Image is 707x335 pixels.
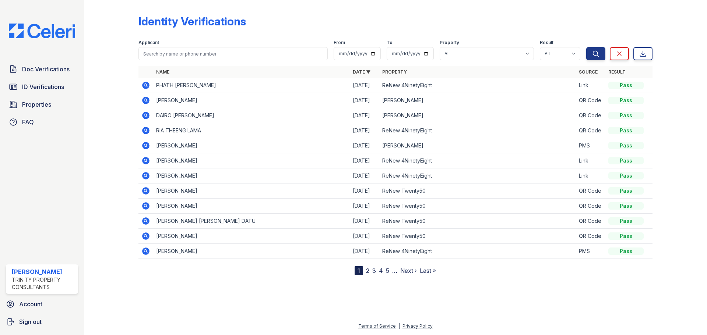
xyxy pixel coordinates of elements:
td: [PERSON_NAME] [153,138,350,153]
td: PMS [576,138,605,153]
td: [DATE] [350,93,379,108]
td: [PERSON_NAME] [153,93,350,108]
td: [PERSON_NAME] [379,138,576,153]
td: [PERSON_NAME] [379,93,576,108]
td: ReNew 4NinetyEight [379,78,576,93]
td: QR Code [576,93,605,108]
td: QR Code [576,108,605,123]
a: Properties [6,97,78,112]
a: ID Verifications [6,79,78,94]
div: Pass [608,247,644,255]
td: QR Code [576,183,605,199]
div: 1 [355,266,363,275]
label: From [334,40,345,46]
td: ReNew Twenty50 [379,229,576,244]
td: Link [576,168,605,183]
td: ReNew 4NinetyEight [379,244,576,259]
div: Pass [608,172,644,179]
div: Pass [608,202,644,210]
span: Sign out [19,317,42,326]
div: Pass [608,127,644,134]
td: ReNew Twenty50 [379,214,576,229]
a: Sign out [3,314,81,329]
span: … [392,266,397,275]
a: Next › [400,267,417,274]
a: Last » [420,267,436,274]
td: [DATE] [350,229,379,244]
img: CE_Logo_Blue-a8612792a0a2168367f1c8372b55b34899dd931a85d93a1a3d3e32e68fde9ad4.png [3,24,81,38]
td: QR Code [576,214,605,229]
td: [DATE] [350,108,379,123]
td: ReNew 4NinetyEight [379,153,576,168]
span: Doc Verifications [22,65,70,74]
td: [PERSON_NAME] [153,168,350,183]
div: Trinity Property Consultants [12,276,75,291]
div: Pass [608,142,644,149]
label: Property [440,40,459,46]
span: Account [19,300,42,309]
td: [DATE] [350,153,379,168]
td: PHATH [PERSON_NAME] [153,78,350,93]
td: [PERSON_NAME] [153,244,350,259]
td: ReNew 4NinetyEight [379,168,576,183]
div: Pass [608,112,644,119]
td: QR Code [576,123,605,138]
span: FAQ [22,118,34,126]
a: Account [3,297,81,311]
td: [PERSON_NAME] [379,108,576,123]
td: [PERSON_NAME] [153,199,350,214]
div: | [398,323,400,329]
a: Doc Verifications [6,62,78,76]
a: 4 [379,267,383,274]
td: [PERSON_NAME] [PERSON_NAME] DATU [153,214,350,229]
td: [DATE] [350,183,379,199]
td: [PERSON_NAME] [153,153,350,168]
td: [DATE] [350,138,379,153]
td: RIA THEENG LAMA [153,123,350,138]
a: Property [382,69,407,75]
td: [DATE] [350,199,379,214]
a: 2 [366,267,369,274]
a: 3 [372,267,376,274]
div: Identity Verifications [138,15,246,28]
td: DAIRO [PERSON_NAME] [153,108,350,123]
div: Pass [608,232,644,240]
span: Properties [22,100,51,109]
td: Link [576,153,605,168]
td: ReNew Twenty50 [379,183,576,199]
td: [DATE] [350,78,379,93]
td: [DATE] [350,214,379,229]
td: [PERSON_NAME] [153,229,350,244]
div: Pass [608,82,644,89]
a: Source [579,69,598,75]
span: ID Verifications [22,82,64,91]
td: [DATE] [350,244,379,259]
div: Pass [608,187,644,195]
a: Result [608,69,626,75]
td: [PERSON_NAME] [153,183,350,199]
label: Result [540,40,553,46]
label: Applicant [138,40,159,46]
td: ReNew 4NinetyEight [379,123,576,138]
td: [DATE] [350,168,379,183]
label: To [387,40,393,46]
td: Link [576,78,605,93]
td: [DATE] [350,123,379,138]
a: Date ▼ [353,69,370,75]
a: Terms of Service [358,323,396,329]
div: Pass [608,157,644,164]
input: Search by name or phone number [138,47,328,60]
div: Pass [608,97,644,104]
div: [PERSON_NAME] [12,267,75,276]
a: Privacy Policy [402,323,433,329]
td: ReNew Twenty50 [379,199,576,214]
td: QR Code [576,199,605,214]
td: QR Code [576,229,605,244]
a: Name [156,69,169,75]
a: FAQ [6,115,78,129]
a: 5 [386,267,389,274]
td: PMS [576,244,605,259]
div: Pass [608,217,644,225]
